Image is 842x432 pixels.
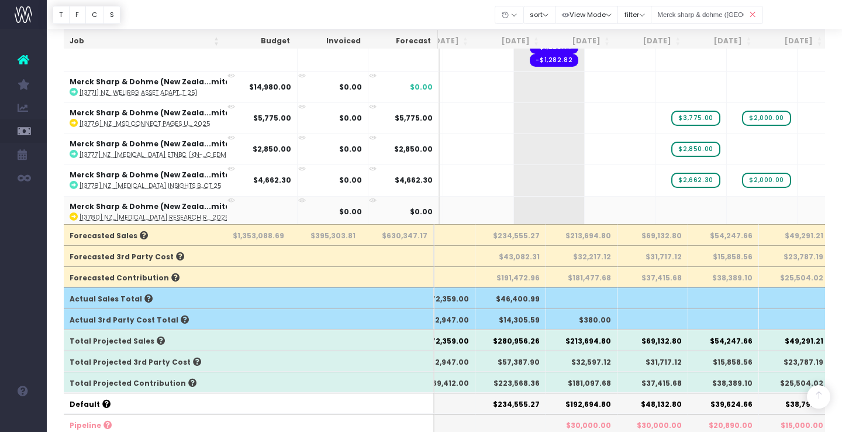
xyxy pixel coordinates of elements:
[546,330,617,351] th: $213,694.80
[53,6,120,24] div: Vertical button group
[103,6,120,24] button: S
[688,330,759,351] th: $54,247.66
[475,393,546,414] th: $234,555.27
[759,351,830,372] th: $23,787.19
[475,351,546,372] th: $57,387.90
[69,6,86,24] button: F
[617,330,688,351] th: $69,132.80
[671,173,720,188] span: wayahead Sales Forecast Item
[742,111,791,126] span: wayahead Sales Forecast Item
[70,170,235,180] strong: Merck Sharp & Dohme (New Zeala...mited
[688,372,759,393] th: $38,389.10
[671,142,720,157] span: wayahead Sales Forecast Item
[546,372,617,393] th: $181,097.68
[405,308,475,330] th: $2,947.00
[616,30,686,53] th: Nov 25: activate to sort column ascending
[617,266,688,287] th: $37,415.68
[530,54,578,67] span: Streamtime order: PO11856 – Blue Star Group (New Zealand) Limited
[253,144,291,154] strong: $2,850.00
[523,6,555,24] button: sort
[410,207,433,217] span: $0.00
[253,113,291,123] strong: $5,775.00
[64,196,265,227] td: :
[546,351,617,372] th: $32,597.12
[475,224,546,245] th: $234,555.27
[759,245,830,266] th: $23,787.19
[15,409,32,426] img: images/default_profile_image.png
[405,351,475,372] th: $2,947.00
[410,82,433,92] span: $0.00
[70,139,235,149] strong: Merck Sharp & Dohme (New Zeala...mited
[218,224,291,245] th: $1,353,088.69
[289,224,363,245] th: $395,303.81
[339,82,362,92] strong: $0.00
[53,6,70,24] button: T
[225,30,296,53] th: Budget
[80,213,229,222] abbr: [13780] NZ_KEYTRUDA Research Review Advert Updates Template (Minor Amends) 2025
[253,175,291,185] strong: $4,662.30
[475,287,546,308] th: $46,400.99
[70,108,235,118] strong: Merck Sharp & Dohme (New Zeala...mited
[80,88,198,97] abbr: [13771] NZ_WELIREG Asset Adaption - New Indication (Sept 25)
[64,287,221,308] th: Actual Sales Total
[475,372,546,393] th: $223,568.36
[64,330,221,351] th: Total Projected Sales
[688,224,759,245] th: $54,247.66
[64,245,221,266] th: Forecasted 3rd Party Cost
[475,245,546,266] th: $43,082.31
[64,372,221,393] th: Total Projected Contribution
[546,308,617,330] th: $380.00
[759,330,830,351] th: $49,291.21
[617,351,688,372] th: $31,717.12
[64,308,221,330] th: Actual 3rd Party Cost Total
[339,144,362,154] strong: $0.00
[759,224,830,245] th: $49,291.21
[80,119,210,128] abbr: [13776] NZ_MSD Connect Pages Update Oct-Dec 2025
[671,111,720,126] span: wayahead Sales Forecast Item
[617,372,688,393] th: $37,415.68
[64,71,265,102] td: :
[64,266,221,287] th: Forecasted Contribution
[475,330,546,351] th: $280,956.26
[70,231,148,241] span: Forecasted Sales
[85,6,104,24] button: C
[617,6,651,24] button: filter
[395,113,433,124] span: $5,775.00
[80,181,221,190] abbr: [13778] NZ_KEYTRUDA INSIGHTS Breast Cancer Meeting Pull-Up Banner_Oct 25
[759,372,830,393] th: $25,504.02
[339,113,362,123] strong: $0.00
[757,30,828,53] th: Jan 26: activate to sort column ascending
[555,6,619,24] button: View Mode
[688,266,759,287] th: $38,389.10
[64,393,221,414] th: Default
[80,150,226,159] abbr: [13777] NZ_KEYTRUDA eTNBC (KN-522) Prof Schmid OS Data video_SFMC eDM
[64,102,265,133] td: :
[367,30,438,53] th: Forecast
[688,351,759,372] th: $15,858.56
[405,372,475,393] th: $69,412.00
[339,175,362,185] strong: $0.00
[759,393,830,414] th: $38,791.21
[70,201,235,211] strong: Merck Sharp & Dohme (New Zeala...mited
[70,77,235,87] strong: Merck Sharp & Dohme (New Zeala...mited
[64,164,265,196] td: :
[339,207,362,217] strong: $0.00
[545,30,616,53] th: Oct 25: activate to sort column ascending
[617,393,688,414] th: $48,132.80
[64,351,221,372] th: Total Projected 3rd Party Cost
[546,266,617,287] th: $181,477.68
[405,330,475,351] th: $72,359.00
[64,30,225,53] th: Job: activate to sort column ascending
[475,308,546,330] th: $14,305.59
[405,287,475,308] th: $72,359.00
[249,82,291,92] strong: $14,980.00
[395,175,433,186] span: $4,662.30
[64,133,265,164] td: :
[688,245,759,266] th: $15,858.56
[296,30,367,53] th: Invoiced
[546,245,617,266] th: $32,217.12
[546,224,617,245] th: $213,694.80
[361,224,435,245] th: $630,347.17
[759,266,830,287] th: $25,504.02
[651,6,763,24] input: Search...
